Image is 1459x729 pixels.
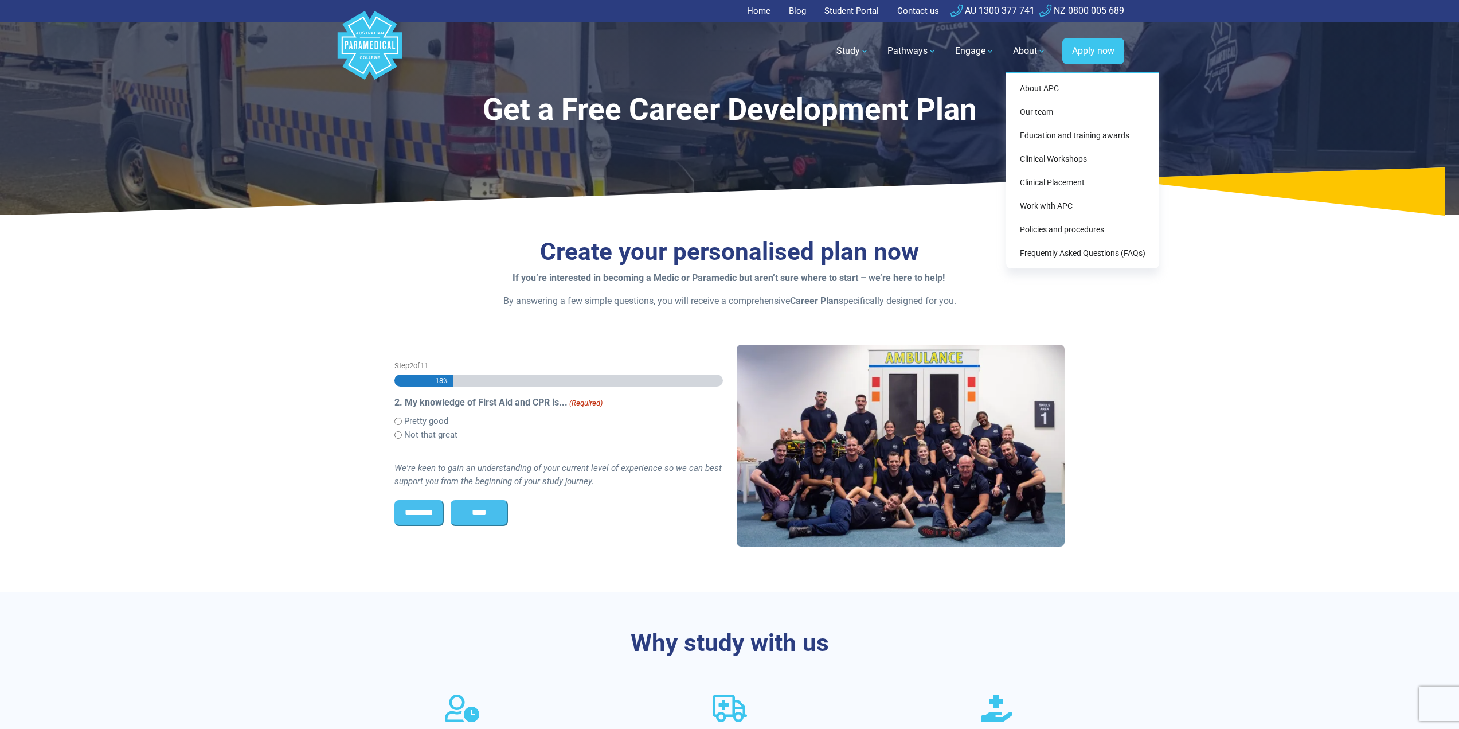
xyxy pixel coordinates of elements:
[1011,102,1155,123] a: Our team
[404,428,457,442] label: Not that great
[948,35,1002,67] a: Engage
[394,360,723,371] p: Step of
[1011,125,1155,146] a: Education and training awards
[1011,149,1155,170] a: Clinical Workshops
[1011,196,1155,217] a: Work with APC
[1006,35,1053,67] a: About
[1011,243,1155,264] a: Frequently Asked Questions (FAQs)
[513,272,945,283] strong: If you’re interested in becoming a Medic or Paramedic but aren’t sure where to start – we’re here...
[1062,38,1124,64] a: Apply now
[434,375,449,387] span: 18%
[394,237,1065,267] h3: Create your personalised plan now
[420,361,428,370] span: 11
[790,295,839,306] strong: Career Plan
[404,415,448,428] label: Pretty good
[394,396,723,410] legend: 2. My knowledge of First Aid and CPR is...
[394,463,722,486] i: We're keen to gain an understanding of your current level of experience so we can best support yo...
[950,5,1035,16] a: AU 1300 377 741
[1011,78,1155,99] a: About APC
[568,397,603,409] span: (Required)
[881,35,944,67] a: Pathways
[1006,72,1159,268] div: About
[1039,5,1124,16] a: NZ 0800 005 689
[409,361,413,370] span: 2
[335,22,404,80] a: Australian Paramedical College
[1011,172,1155,193] a: Clinical Placement
[830,35,876,67] a: Study
[394,294,1065,308] p: By answering a few simple questions, you will receive a comprehensive specifically designed for you.
[394,92,1065,128] h1: Get a Free Career Development Plan
[394,629,1065,658] h3: Why study with us
[1011,219,1155,240] a: Policies and procedures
